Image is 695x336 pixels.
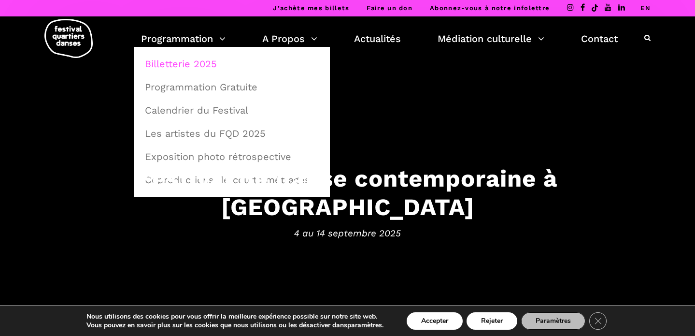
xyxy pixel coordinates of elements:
[521,312,585,330] button: Paramètres
[139,76,325,98] a: Programmation Gratuite
[139,146,325,168] a: Exposition photo rétrospective
[141,30,226,47] a: Programmation
[262,30,317,47] a: A Propos
[44,19,93,58] img: logo-fqd-med
[354,30,401,47] a: Actualités
[86,321,383,330] p: Vous pouvez en savoir plus sur les cookies que nous utilisons ou les désactiver dans .
[48,226,647,240] span: 4 au 14 septembre 2025
[139,53,325,75] a: Billetterie 2025
[273,4,349,12] a: J’achète mes billets
[640,4,651,12] a: EN
[430,4,550,12] a: Abonnez-vous à notre infolettre
[589,312,607,330] button: Close GDPR Cookie Banner
[581,30,618,47] a: Contact
[347,321,382,330] button: paramètres
[407,312,463,330] button: Accepter
[139,122,325,145] a: Les artistes du FQD 2025
[86,312,383,321] p: Nous utilisons des cookies pour vous offrir la meilleure expérience possible sur notre site web.
[139,99,325,121] a: Calendrier du Festival
[48,164,647,221] h3: Festival de danse contemporaine à [GEOGRAPHIC_DATA]
[467,312,517,330] button: Rejeter
[367,4,412,12] a: Faire un don
[438,30,544,47] a: Médiation culturelle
